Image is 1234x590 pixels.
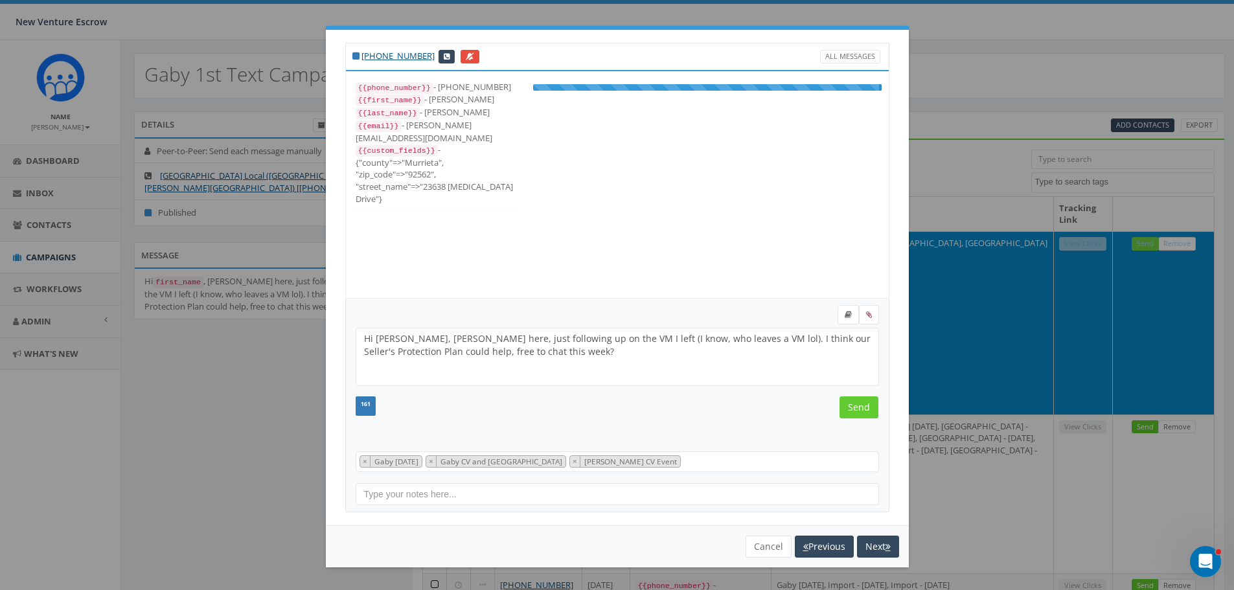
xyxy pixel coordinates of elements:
button: Remove item [570,456,580,467]
code: {{last_name}} [356,108,420,119]
div: - [PHONE_NUMBER] [356,81,517,94]
input: Send [840,396,878,418]
span: × [429,456,433,466]
span: Attach your media [859,305,879,324]
code: {{phone_number}} [356,82,433,94]
button: Remove item [360,456,371,467]
a: [PHONE_NUMBER] [361,50,435,62]
textarea: Search [684,456,690,468]
iframe: Intercom live chat [1190,546,1221,577]
label: Insert Template Text [838,305,859,324]
code: {{custom_fields}} [356,145,438,157]
span: Gaby [DATE] [373,456,422,466]
div: - [PERSON_NAME] [356,106,517,119]
li: Gaby Sept 11 2025 [360,455,422,468]
span: [PERSON_NAME] CV Event [583,456,680,466]
input: Type your notes here... [356,483,879,505]
button: Remove item [426,456,437,467]
i: This phone number is subscribed and will receive texts. [352,52,360,60]
span: × [573,456,577,466]
code: {{first_name}} [356,95,424,106]
button: Cancel [746,536,792,558]
button: Next [857,536,899,558]
code: {{email}} [356,120,402,132]
div: - [PERSON_NAME][EMAIL_ADDRESS][DOMAIN_NAME] [356,119,517,144]
span: 161 [361,400,371,408]
li: Gaby CV and East County [426,455,566,468]
textarea: Hi [PERSON_NAME], [PERSON_NAME] here, just following up on the VM I left (I know, who leaves a VM... [356,328,879,386]
div: - [PERSON_NAME] [356,93,517,106]
a: All Messages [820,50,880,63]
span: Gaby CV and [GEOGRAPHIC_DATA] [439,456,566,466]
button: Previous [795,536,854,558]
span: × [363,456,367,466]
div: - {"county"=>"Murrieta", "zip_code"=>"92562", "street_name"=>"23638 [MEDICAL_DATA] Drive"} [356,144,517,205]
li: Tania Posada CV Event [569,455,681,468]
